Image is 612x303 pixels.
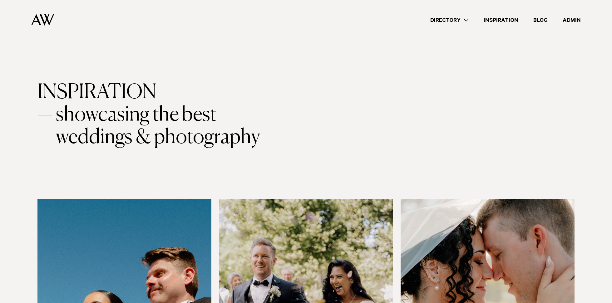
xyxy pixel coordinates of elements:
[423,16,476,24] a: Directory
[526,16,555,24] a: Blog
[476,16,526,24] a: Inspiration
[555,16,588,24] a: Admin
[37,104,53,149] span: —
[56,104,287,149] span: showcasing the best weddings & photography
[31,14,54,26] img: Auckland Weddings Logo
[37,81,575,149] h1: INSPIRATION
